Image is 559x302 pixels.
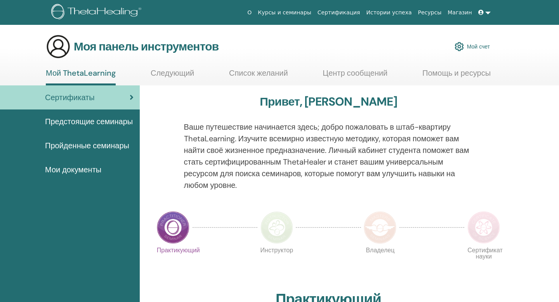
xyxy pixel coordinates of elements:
font: Следующий [151,68,194,78]
font: Мой ThetaLearning [46,68,116,78]
a: Курсы и семинары [255,5,314,20]
font: Истории успеха [366,9,412,16]
a: Центр сообщений [323,68,387,83]
a: О [244,5,255,20]
font: Помощь и ресурсы [422,68,491,78]
font: Сертификаты [45,92,95,102]
font: Центр сообщений [323,68,387,78]
a: Магазин [444,5,475,20]
font: Моя панель инструментов [74,39,219,54]
font: Ресурсы [418,9,442,16]
a: Помощь и ресурсы [422,68,491,83]
a: Список желаний [229,68,288,83]
font: Мои документы [45,165,101,175]
font: Владелец [366,246,394,254]
font: Ваше путешествие начинается здесь; добро пожаловать в штаб-квартиру ThetaLearning. Изучите всемир... [184,122,469,190]
img: Certificate of Science [467,211,500,244]
font: Курсы и семинары [258,9,311,16]
a: Ресурсы [415,5,445,20]
font: Инструктор [260,246,293,254]
font: Практикующий [157,246,200,254]
font: Сертификат науки [467,246,503,260]
a: Мой счет [455,38,490,55]
font: Пройденные семинары [45,141,129,151]
img: logo.png [51,4,144,21]
img: generic-user-icon.jpg [46,34,71,59]
font: О [247,9,252,16]
font: Магазин [448,9,472,16]
font: Список желаний [229,68,288,78]
img: Master [364,211,396,244]
img: Practitioner [157,211,189,244]
a: Следующий [151,68,194,83]
a: Истории успеха [363,5,415,20]
a: Сертификация [314,5,363,20]
font: Сертификация [318,9,360,16]
font: Привет, [PERSON_NAME] [260,94,397,109]
img: cog.svg [455,40,464,53]
img: Instructor [260,211,293,244]
font: Предстоящие семинары [45,116,133,127]
font: Мой счет [467,43,490,50]
a: Мой ThetaLearning [46,68,116,85]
